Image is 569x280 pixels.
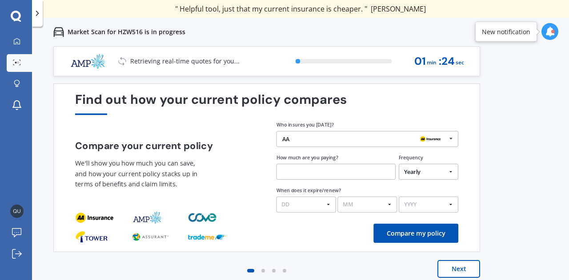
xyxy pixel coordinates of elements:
[130,57,240,66] p: Retrieving real-time quotes for you...
[373,224,458,243] button: Compare my policy
[75,211,113,224] img: provider_logo_0
[276,187,341,193] label: When does it expire/renew?
[276,154,338,161] label: How much are you paying?
[10,205,24,218] img: 2b2b2d0465d7cc787fe71cc4fac52935
[437,260,480,278] button: Next
[68,28,185,36] p: Market Scan for HZW516 is in progress
[75,140,257,151] h4: Compare your current policy
[75,158,203,190] p: We'll show you how much you can save, and how your current policy stacks up in terms of benefits ...
[282,136,289,142] div: AA
[482,27,530,36] div: New notification
[75,92,458,115] div: Find out how your current policy compares
[276,122,334,128] label: Who insures you [DATE]?
[439,55,455,67] span: : 24
[132,230,170,243] img: provider_logo_1
[417,134,443,144] img: AA.webp
[188,211,218,224] img: provider_logo_2
[53,27,64,37] img: car.f15378c7a67c060ca3f3.svg
[132,211,162,224] img: provider_logo_1
[456,57,464,69] span: sec
[75,230,108,243] img: provider_logo_0
[414,55,426,67] span: 01
[399,154,423,161] label: Frequency
[188,230,226,243] img: provider_logo_2
[427,57,437,69] span: min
